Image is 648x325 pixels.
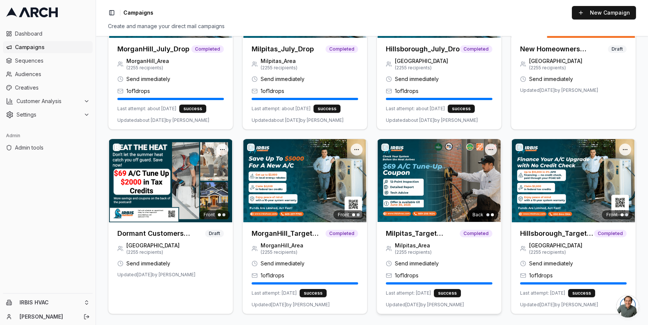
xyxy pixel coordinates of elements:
[386,117,478,123] span: Updated about [DATE] by [PERSON_NAME]
[117,272,195,278] span: Updated [DATE] by [PERSON_NAME]
[606,212,618,218] span: Front
[126,260,170,267] span: Send immediately
[81,312,92,322] button: Log out
[15,30,90,37] span: Dashboard
[529,242,582,249] span: [GEOGRAPHIC_DATA]
[252,228,325,239] h3: MorganHill_Target (Copy)
[205,230,224,237] span: Draft
[123,9,153,16] nav: breadcrumb
[395,65,448,71] span: ( 2255 recipients)
[3,297,93,309] button: IRBIS HVAC
[529,75,573,83] span: Send immediately
[568,289,595,297] div: success
[261,57,297,65] span: Milpitas_Area
[15,57,90,64] span: Sequences
[3,130,93,142] div: Admin
[261,272,284,279] span: 1 of 1 drops
[19,313,75,321] a: [PERSON_NAME]
[386,106,445,112] span: Last attempt: about [DATE]
[252,117,343,123] span: Updated about [DATE] by [PERSON_NAME]
[15,84,90,91] span: Creatives
[572,6,636,19] button: New Campaign
[16,97,81,105] span: Customer Analysis
[261,87,284,95] span: 1 of 1 drops
[520,44,608,54] h3: New Homeowners (automated Campaign)
[126,87,150,95] span: 1 of 1 drops
[338,212,349,218] span: Front
[261,260,304,267] span: Send immediately
[594,230,627,237] span: Completed
[123,9,153,16] span: Campaigns
[520,87,598,93] span: Updated [DATE] by [PERSON_NAME]
[117,106,176,112] span: Last attempt: about [DATE]
[386,290,431,296] span: Last attempt: [DATE]
[261,242,303,249] span: MorganHill_Area
[325,230,358,237] span: Completed
[3,142,93,154] a: Admin tools
[529,249,582,255] span: ( 2255 recipients)
[529,57,582,65] span: [GEOGRAPHIC_DATA]
[252,302,330,308] span: Updated [DATE] by [PERSON_NAME]
[386,44,460,54] h3: Hillsborough_July_Drop
[3,95,93,107] button: Customer Analysis
[126,242,180,249] span: [GEOGRAPHIC_DATA]
[520,290,565,296] span: Last attempt: [DATE]
[179,105,206,113] div: success
[126,57,169,65] span: MorganHill_Area
[3,55,93,67] a: Sequences
[386,302,464,308] span: Updated [DATE] by [PERSON_NAME]
[3,28,93,40] a: Dashboard
[472,212,483,218] span: Back
[108,22,636,30] div: Create and manage your direct mail campaigns
[529,65,582,71] span: ( 2255 recipients)
[395,260,439,267] span: Send immediately
[3,82,93,94] a: Creatives
[261,249,303,255] span: ( 2255 recipients)
[3,41,93,53] a: Campaigns
[126,249,180,255] span: ( 2255 recipients)
[108,139,233,222] img: Front creative for Dormant Customers (automated campaign)
[434,289,461,297] div: success
[252,106,310,112] span: Last attempt: about [DATE]
[3,109,93,121] button: Settings
[117,228,205,239] h3: Dormant Customers (automated campaign)
[126,65,169,71] span: ( 2255 recipients)
[395,75,439,83] span: Send immediately
[395,249,432,255] span: ( 2255 recipients)
[377,139,501,222] img: Back creative for Milpitas_Target (Copy)
[325,45,358,53] span: Completed
[15,70,90,78] span: Audiences
[448,105,475,113] div: success
[608,45,627,53] span: Draft
[395,87,418,95] span: 1 of 1 drops
[204,212,215,218] span: Front
[313,105,340,113] div: success
[243,139,367,222] img: Front creative for MorganHill_Target (Copy)
[386,228,460,239] h3: Milpitas_Target (Copy)
[300,289,327,297] div: success
[511,139,636,222] img: Front creative for Hillsborough_Target (Copy)
[616,295,639,318] a: Open chat
[520,302,598,308] span: Updated [DATE] by [PERSON_NAME]
[460,230,492,237] span: Completed
[529,272,553,279] span: 1 of 1 drops
[395,57,448,65] span: [GEOGRAPHIC_DATA]
[16,111,81,118] span: Settings
[117,117,209,123] span: Updated about [DATE] by [PERSON_NAME]
[117,44,189,54] h3: MorganHill_July_Drop
[395,272,418,279] span: 1 of 1 drops
[15,43,90,51] span: Campaigns
[191,45,224,53] span: Completed
[15,144,90,151] span: Admin tools
[460,45,492,53] span: Completed
[520,228,594,239] h3: Hillsborough_Target (Copy)
[19,299,81,306] span: IRBIS HVAC
[252,290,297,296] span: Last attempt: [DATE]
[252,44,314,54] h3: Milpitas_July_Drop
[3,68,93,80] a: Audiences
[261,65,297,71] span: ( 2255 recipients)
[261,75,304,83] span: Send immediately
[529,260,573,267] span: Send immediately
[395,242,432,249] span: Milpitas_Area
[126,75,170,83] span: Send immediately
